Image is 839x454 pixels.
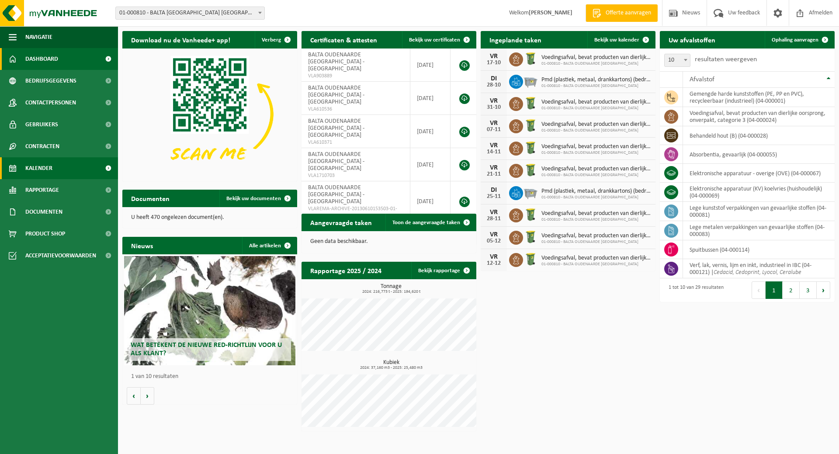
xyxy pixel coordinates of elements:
h2: Download nu de Vanheede+ app! [122,31,239,48]
span: BALTA OUDENAARDE [GEOGRAPHIC_DATA] - [GEOGRAPHIC_DATA] [308,118,364,139]
span: Rapportage [25,179,59,201]
span: BALTA OUDENAARDE [GEOGRAPHIC_DATA] - [GEOGRAPHIC_DATA] [308,52,364,72]
button: Verberg [255,31,296,49]
div: 05-12 [485,238,503,244]
span: Contactpersonen [25,92,76,114]
a: Ophaling aanvragen [765,31,834,49]
h2: Uw afvalstoffen [660,31,724,48]
span: Product Shop [25,223,65,245]
span: Kalender [25,157,52,179]
a: Wat betekent de nieuwe RED-richtlijn voor u als klant? [124,256,295,365]
h2: Rapportage 2025 / 2024 [302,262,390,279]
div: 21-11 [485,171,503,177]
span: 01-000810 - BALTA OUDENAARDE [GEOGRAPHIC_DATA] [541,128,651,133]
h3: Tonnage [306,284,476,294]
span: Voedingsafval, bevat producten van dierlijke oorsprong, onverpakt, categorie 3 [541,210,651,217]
img: WB-2500-GAL-GY-01 [523,185,538,200]
td: lege kunststof verpakkingen van gevaarlijke stoffen (04-000081) [683,202,835,221]
h2: Ingeplande taken [481,31,550,48]
div: 14-11 [485,149,503,155]
div: 28-11 [485,216,503,222]
div: 31-10 [485,104,503,111]
img: WB-0240-HPE-GN-50 [523,207,538,222]
img: WB-0240-HPE-GN-50 [523,252,538,267]
span: 01-000810 - BALTA OUDENAARDE [GEOGRAPHIC_DATA] [541,106,651,111]
span: VLA610371 [308,139,403,146]
h2: Nieuws [122,237,162,254]
span: Acceptatievoorwaarden [25,245,96,267]
td: behandeld hout (B) (04-000028) [683,126,835,145]
button: Volgende [141,387,154,405]
div: VR [485,53,503,60]
span: 2024: 216,773 t - 2025: 194,620 t [306,290,476,294]
span: 01-000810 - BALTA OUDENAARDE NV - OUDENAARDE [115,7,265,20]
div: VR [485,209,503,216]
span: 01-000810 - BALTA OUDENAARDE [GEOGRAPHIC_DATA] [541,83,651,89]
span: Pmd (plastiek, metaal, drankkartons) (bedrijven) [541,188,651,195]
i: Cedacid, Cedoprint, Lyocol, Ceralube [714,269,801,276]
span: VLA610536 [308,106,403,113]
span: Voedingsafval, bevat producten van dierlijke oorsprong, onverpakt, categorie 3 [541,54,651,61]
span: Voedingsafval, bevat producten van dierlijke oorsprong, onverpakt, categorie 3 [541,143,651,150]
span: Voedingsafval, bevat producten van dierlijke oorsprong, onverpakt, categorie 3 [541,99,651,106]
button: Next [817,281,830,299]
button: 2 [783,281,800,299]
span: VLAREMA-ARCHIVE-20130610153503-01-000810 [308,205,403,219]
span: 01-000810 - BALTA OUDENAARDE NV - OUDENAARDE [116,7,264,19]
span: VLA1710703 [308,172,403,179]
img: WB-0240-HPE-GN-50 [523,51,538,66]
div: VR [485,164,503,171]
button: Previous [752,281,766,299]
span: Bekijk uw documenten [226,196,281,201]
h2: Aangevraagde taken [302,214,381,231]
span: Voedingsafval, bevat producten van dierlijke oorsprong, onverpakt, categorie 3 [541,232,651,239]
div: VR [485,97,503,104]
td: [DATE] [410,181,451,222]
span: 10 [664,54,690,67]
a: Bekijk uw documenten [219,190,296,207]
td: voedingsafval, bevat producten van dierlijke oorsprong, onverpakt, categorie 3 (04-000024) [683,107,835,126]
td: [DATE] [410,82,451,115]
h2: Documenten [122,190,178,207]
span: 01-000810 - BALTA OUDENAARDE [GEOGRAPHIC_DATA] [541,173,651,178]
td: spuitbussen (04-000114) [683,240,835,259]
img: WB-0240-HPE-GN-50 [523,96,538,111]
button: 1 [766,281,783,299]
span: 01-000810 - BALTA OUDENAARDE [GEOGRAPHIC_DATA] [541,150,651,156]
td: elektronische apparatuur - overige (OVE) (04-000067) [683,164,835,183]
a: Offerte aanvragen [586,4,658,22]
span: Gebruikers [25,114,58,135]
span: Voedingsafval, bevat producten van dierlijke oorsprong, onverpakt, categorie 3 [541,121,651,128]
span: Dashboard [25,48,58,70]
span: Offerte aanvragen [603,9,653,17]
a: Bekijk uw kalender [587,31,655,49]
h3: Kubiek [306,360,476,370]
span: BALTA OUDENAARDE [GEOGRAPHIC_DATA] - [GEOGRAPHIC_DATA] [308,85,364,105]
td: [DATE] [410,115,451,148]
span: Afvalstof [690,76,714,83]
div: VR [485,253,503,260]
div: VR [485,142,503,149]
span: Toon de aangevraagde taken [392,220,460,225]
a: Alle artikelen [242,237,296,254]
img: WB-2500-GAL-GY-01 [523,73,538,88]
td: verf, lak, vernis, lijm en inkt, industrieel in IBC (04-000121) | [683,259,835,278]
span: Contracten [25,135,59,157]
div: VR [485,231,503,238]
div: DI [485,75,503,82]
td: absorbentia, gevaarlijk (04-000055) [683,145,835,164]
span: Verberg [262,37,281,43]
span: 01-000810 - BALTA OUDENAARDE [GEOGRAPHIC_DATA] [541,262,651,267]
span: Navigatie [25,26,52,48]
td: [DATE] [410,49,451,82]
div: DI [485,187,503,194]
a: Bekijk rapportage [411,262,475,279]
div: VR [485,120,503,127]
span: Bekijk uw kalender [594,37,639,43]
span: Bedrijfsgegevens [25,70,76,92]
img: WB-0240-HPE-GN-50 [523,163,538,177]
span: Bekijk uw certificaten [409,37,460,43]
button: 3 [800,281,817,299]
span: BALTA OUDENAARDE [GEOGRAPHIC_DATA] - [GEOGRAPHIC_DATA] [308,184,364,205]
img: WB-0240-HPE-GN-50 [523,118,538,133]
